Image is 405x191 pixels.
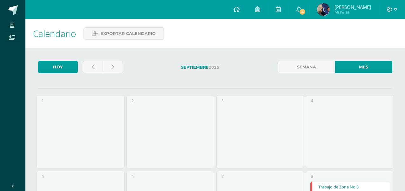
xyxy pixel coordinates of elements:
div: 6 [132,174,134,179]
span: Mi Perfil [334,10,371,15]
span: 4 [299,8,306,15]
div: 5 [42,174,44,179]
div: 1 [42,98,44,103]
div: 8 [311,174,313,179]
div: 4 [311,98,313,103]
strong: Septiembre [181,65,209,70]
div: 2 [132,98,134,103]
div: 3 [221,98,224,103]
span: [PERSON_NAME] [334,4,371,10]
a: Semana [278,61,335,73]
label: 2025 [128,61,273,74]
div: 7 [221,174,224,179]
span: Calendario [33,27,76,39]
a: Exportar calendario [84,27,164,40]
a: Hoy [38,61,78,73]
span: Exportar calendario [100,28,156,39]
a: Mes [335,61,393,73]
img: 9e9fda6ab3cf360909e79eb90bc49fdb.png [317,3,330,16]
